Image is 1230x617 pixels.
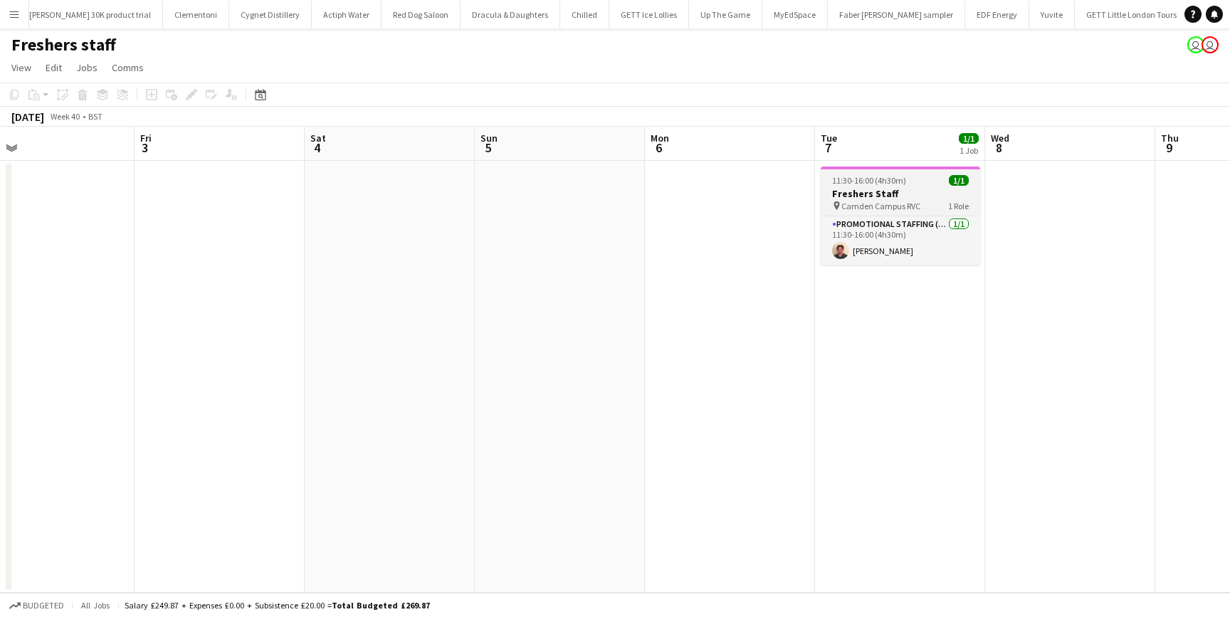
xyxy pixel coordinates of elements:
button: Yuvite [1029,1,1075,28]
span: 1 Role [948,201,969,211]
button: GETT Little London Tours [1075,1,1189,28]
span: Comms [112,61,144,74]
span: Thu [1161,132,1179,144]
div: 1 Job [960,145,978,156]
button: Actiph Water [312,1,382,28]
span: 4 [308,139,326,156]
span: Jobs [76,61,98,74]
span: Edit [46,61,62,74]
span: 9 [1159,139,1179,156]
button: Up The Game [689,1,762,28]
span: 5 [478,139,498,156]
h1: Freshers staff [11,34,116,56]
a: Jobs [70,58,103,77]
app-card-role: Promotional Staffing (Brand Ambassadors)1/111:30-16:00 (4h30m)[PERSON_NAME] [821,216,980,265]
span: Week 40 [47,111,83,122]
app-job-card: 11:30-16:00 (4h30m)1/1Freshers Staff Camden Campus RVC1 RolePromotional Staffing (Brand Ambassado... [821,167,980,265]
span: 11:30-16:00 (4h30m) [832,175,906,186]
span: Mon [651,132,669,144]
span: 1/1 [959,133,979,144]
span: All jobs [78,600,112,611]
button: Red Dog Saloon [382,1,461,28]
button: GETT Ice Lollies [609,1,689,28]
button: EDF Energy [965,1,1029,28]
button: Faber [PERSON_NAME] sampler [828,1,965,28]
span: Sun [480,132,498,144]
app-user-avatar: Nina Mackay [1202,36,1219,53]
button: MyEdSpace [762,1,828,28]
div: [DATE] [11,110,44,124]
span: Camden Campus RVC [841,201,920,211]
span: 1/1 [949,175,969,186]
span: 8 [989,139,1009,156]
span: 6 [648,139,669,156]
span: 7 [819,139,837,156]
button: Dracula & Daughters [461,1,560,28]
a: Edit [40,58,68,77]
div: Salary £249.87 + Expenses £0.00 + Subsistence £20.00 = [125,600,430,611]
span: Total Budgeted £269.87 [332,600,430,611]
span: Tue [821,132,837,144]
span: Budgeted [23,601,64,611]
div: BST [88,111,102,122]
button: Cygnet Distillery [229,1,312,28]
app-user-avatar: Dorian Payne [1187,36,1204,53]
span: Sat [310,132,326,144]
span: Fri [140,132,152,144]
a: Comms [106,58,149,77]
button: Chilled [560,1,609,28]
a: View [6,58,37,77]
span: View [11,61,31,74]
button: Budgeted [7,598,66,613]
button: Clementoni [163,1,229,28]
span: 3 [138,139,152,156]
span: Wed [991,132,1009,144]
h3: Freshers Staff [821,187,980,200]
